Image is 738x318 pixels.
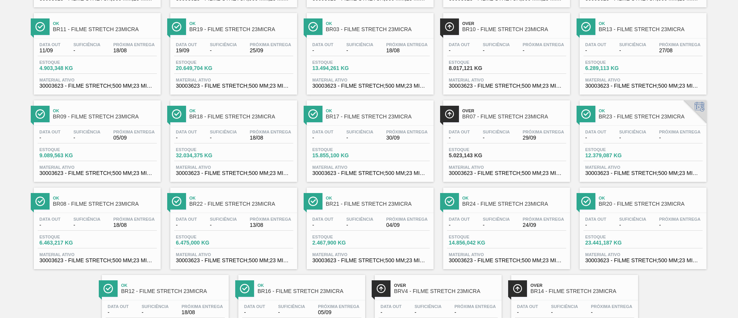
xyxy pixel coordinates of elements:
[445,196,454,206] img: Ícone
[308,109,318,119] img: Ícone
[250,222,291,228] span: 13/08
[659,42,701,47] span: Próxima Entrega
[517,310,538,315] span: -
[278,310,305,315] span: -
[312,165,428,170] span: Material ativo
[619,222,646,228] span: -
[551,310,578,315] span: -
[176,240,230,246] span: 6.475,000 KG
[599,114,703,120] span: BR23 - FILME STRETCH 23MICRA
[189,108,293,113] span: Ok
[312,147,366,152] span: Estoque
[483,217,510,221] span: Suficiência
[585,83,701,89] span: 30003623 - FILME STRETCH;500 MM;23 MICRA;;HISTRETCH
[312,83,428,89] span: 30003623 - FILME STRETCH;500 MM;23 MICRA;;HISTRETCH
[250,42,291,47] span: Próxima Entrega
[581,109,591,119] img: Ícone
[449,217,470,221] span: Data out
[513,284,522,293] img: Ícone
[244,304,265,309] span: Data out
[585,222,607,228] span: -
[210,222,237,228] span: -
[301,95,437,182] a: ÍconeOkBR17 - FILME STRETCH 23MICRAData out-Suficiência-Próxima Entrega30/09Estoque15.855,100 KGM...
[210,130,237,134] span: Suficiência
[113,48,155,53] span: 18/08
[210,48,237,53] span: -
[386,135,428,141] span: 30/09
[176,258,291,263] span: 30003623 - FILME STRETCH;500 MM;23 MICRA;;HISTRETCH
[312,135,334,141] span: -
[394,288,498,294] span: BRV4 - FILME STRETCH 23MICRA
[523,222,564,228] span: 24/09
[381,310,402,315] span: -
[381,304,402,309] span: Data out
[53,108,157,113] span: Ok
[250,135,291,141] span: 18/08
[462,27,566,32] span: BR10 - FILME STRETCH 23MICRA
[483,130,510,134] span: Suficiência
[278,304,305,309] span: Suficiência
[40,217,61,221] span: Data out
[591,310,632,315] span: -
[449,135,470,141] span: -
[585,258,701,263] span: 30003623 - FILME STRETCH;500 MM;23 MICRA;;HISTRETCH
[581,196,591,206] img: Ícone
[346,42,373,47] span: Suficiência
[530,288,634,294] span: BR14 - FILME STRETCH 23MICRA
[312,222,334,228] span: -
[591,304,632,309] span: Próxima Entrega
[517,304,538,309] span: Data out
[165,95,301,182] a: ÍconeOkBR18 - FILME STRETCH 23MICRAData out-Suficiência-Próxima Entrega18/08Estoque32.034,375 KGM...
[449,42,470,47] span: Data out
[73,222,100,228] span: -
[599,21,703,26] span: Ok
[172,109,181,119] img: Ícone
[619,135,646,141] span: -
[73,48,100,53] span: -
[599,27,703,32] span: BR13 - FILME STRETCH 23MICRA
[28,7,165,95] a: ÍconeOkBR11 - FILME STRETCH 23MICRAData out11/09Suficiência-Próxima Entrega18/08Estoque4.903,348 ...
[40,60,93,65] span: Estoque
[35,22,45,32] img: Ícone
[599,201,703,207] span: BR20 - FILME STRETCH 23MICRA
[449,65,503,71] span: 8.017,121 KG
[53,196,157,200] span: Ok
[35,109,45,119] img: Ícone
[483,42,510,47] span: Suficiência
[312,42,334,47] span: Data out
[437,95,574,182] a: ÍconeOverBR07 - FILME STRETCH 23MICRAData out-Suficiência-Próxima Entrega29/09Estoque5.023,143 KG...
[113,135,155,141] span: 05/09
[176,147,230,152] span: Estoque
[462,108,566,113] span: Over
[394,283,498,288] span: Over
[103,284,113,293] img: Ícone
[449,235,503,239] span: Estoque
[585,65,639,71] span: 6.289,113 KG
[326,196,430,200] span: Ok
[346,135,373,141] span: -
[449,130,470,134] span: Data out
[40,48,61,53] span: 11/09
[141,310,168,315] span: -
[530,283,634,288] span: Over
[141,304,168,309] span: Suficiência
[176,222,197,228] span: -
[449,258,564,263] span: 30003623 - FILME STRETCH;500 MM;23 MICRA;;HISTRETCH
[523,135,564,141] span: 29/09
[258,288,361,294] span: BR16 - FILME STRETCH 23MICRA
[40,222,61,228] span: -
[121,288,225,294] span: BR12 - FILME STRETCH 23MICRA
[312,235,366,239] span: Estoque
[585,135,607,141] span: -
[40,147,93,152] span: Estoque
[346,130,373,134] span: Suficiência
[449,48,470,53] span: -
[40,83,155,89] span: 30003623 - FILME STRETCH;500 MM;23 MICRA;;HISTRETCH
[53,27,157,32] span: BR11 - FILME STRETCH 23MICRA
[386,48,428,53] span: 18/08
[113,222,155,228] span: 18/08
[437,182,574,269] a: ÍconeOkBR24 - FILME STRETCH 23MICRAData out-Suficiência-Próxima Entrega24/09Estoque14.856,042 KGM...
[53,114,157,120] span: BR09 - FILME STRETCH 23MICRA
[113,217,155,221] span: Próxima Entrega
[454,304,496,309] span: Próxima Entrega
